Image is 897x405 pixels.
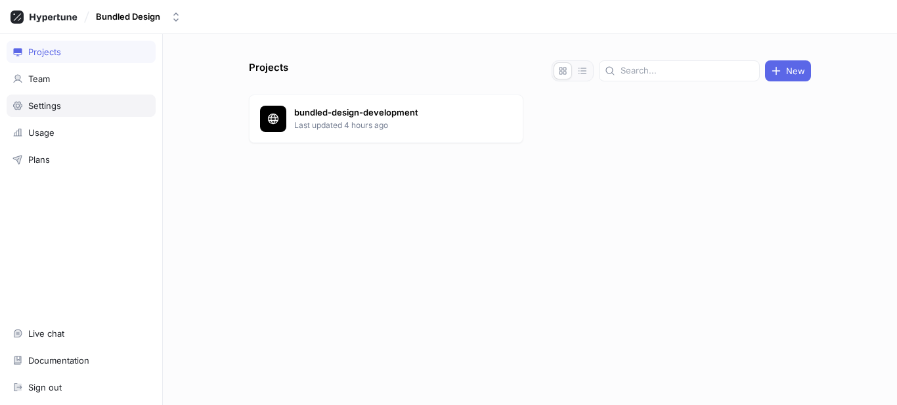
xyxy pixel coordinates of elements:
p: Last updated 4 hours ago [294,119,485,131]
div: Bundled Design [96,11,160,22]
a: Documentation [7,349,156,372]
span: New [786,67,805,75]
div: Sign out [28,382,62,393]
a: Settings [7,95,156,117]
a: Usage [7,121,156,144]
a: Projects [7,41,156,63]
div: Plans [28,154,50,165]
button: Bundled Design [91,6,186,28]
div: Projects [28,47,61,57]
p: bundled-design-development [294,106,485,119]
input: Search... [621,64,754,77]
a: Plans [7,148,156,171]
a: Team [7,68,156,90]
div: Documentation [28,355,89,366]
p: Projects [249,60,288,81]
button: New [765,60,811,81]
div: Team [28,74,50,84]
div: Settings [28,100,61,111]
div: Live chat [28,328,64,339]
div: Usage [28,127,55,138]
